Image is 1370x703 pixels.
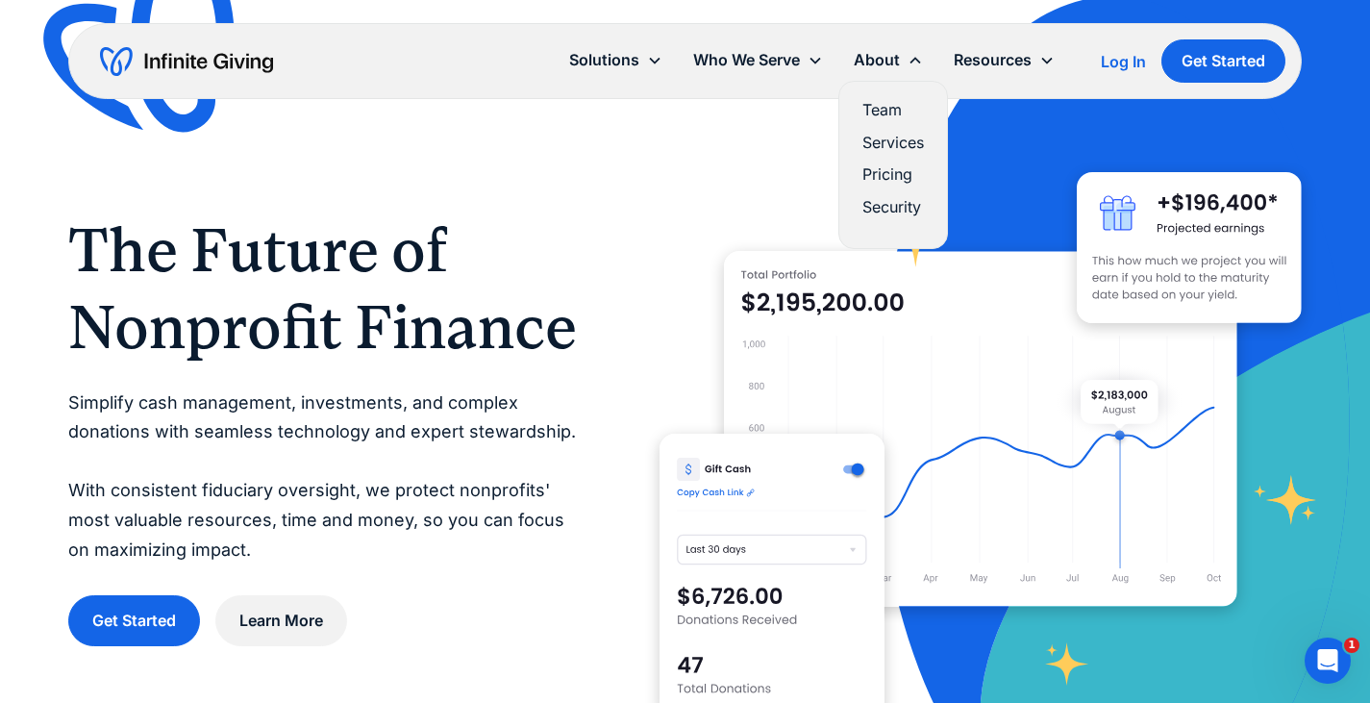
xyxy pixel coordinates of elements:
[1101,50,1146,73] a: Log In
[862,194,924,220] a: Security
[1305,638,1351,684] iframe: Intercom live chat
[862,162,924,188] a: Pricing
[724,251,1237,606] img: nonprofit donation platform
[1161,39,1285,83] a: Get Started
[862,130,924,156] a: Services
[68,212,582,365] h1: The Future of Nonprofit Finance
[838,81,948,249] nav: About
[838,39,938,81] div: About
[569,47,639,73] div: Solutions
[554,39,678,81] div: Solutions
[693,47,800,73] div: Who We Serve
[68,389,582,565] p: Simplify cash management, investments, and complex donations with seamless technology and expert ...
[938,39,1070,81] div: Resources
[1254,475,1318,525] img: fundraising star
[862,97,924,123] a: Team
[678,39,838,81] div: Who We Serve
[1101,54,1146,69] div: Log In
[68,595,200,646] a: Get Started
[1344,638,1359,653] span: 1
[215,595,347,646] a: Learn More
[100,46,273,77] a: home
[954,47,1032,73] div: Resources
[854,47,900,73] div: About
